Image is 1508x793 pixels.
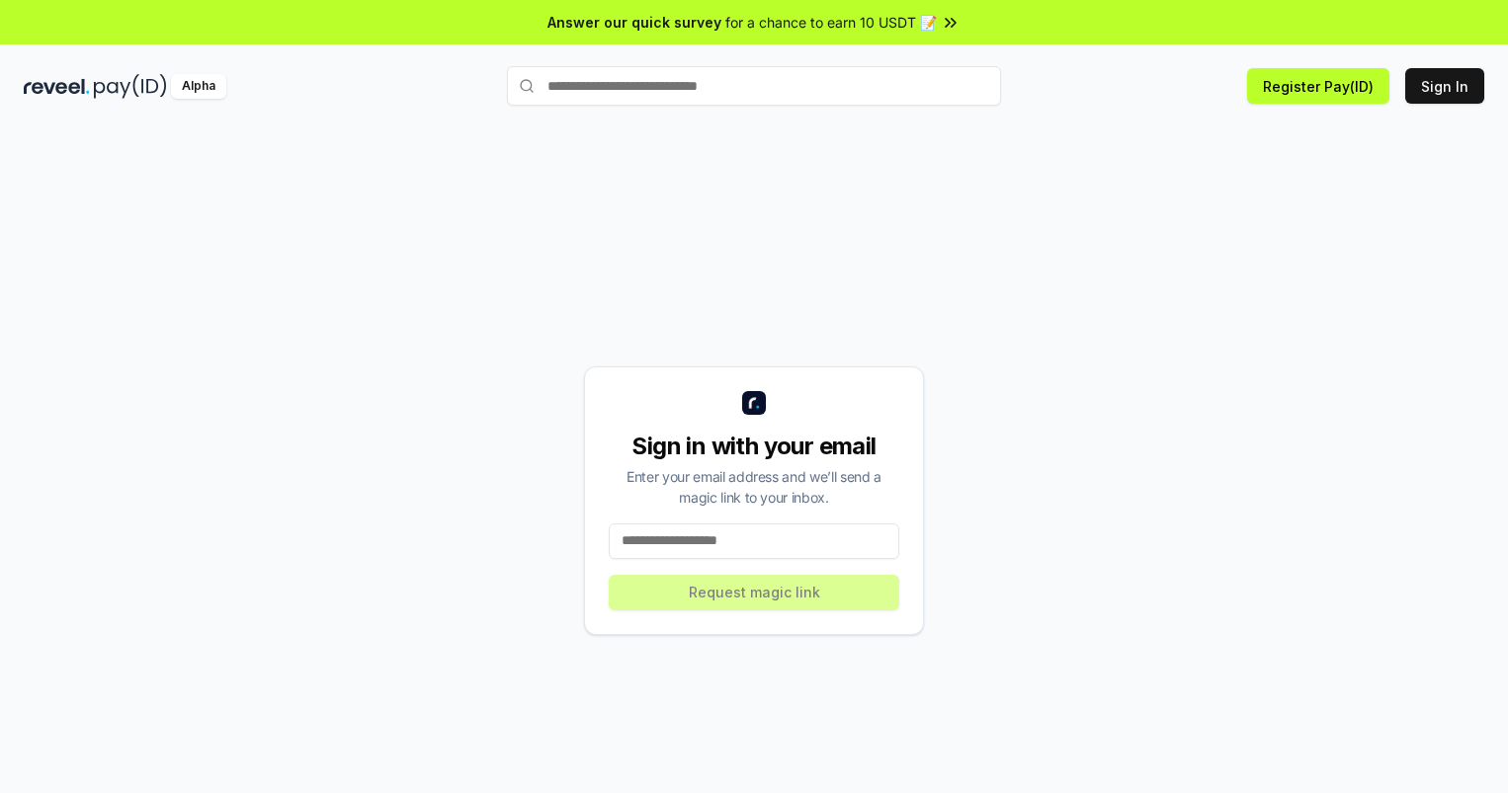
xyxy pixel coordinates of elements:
div: Sign in with your email [609,431,899,462]
div: Enter your email address and we’ll send a magic link to your inbox. [609,466,899,508]
img: reveel_dark [24,74,90,99]
span: Answer our quick survey [547,12,721,33]
div: Alpha [171,74,226,99]
button: Register Pay(ID) [1247,68,1389,104]
img: logo_small [742,391,766,415]
button: Sign In [1405,68,1484,104]
span: for a chance to earn 10 USDT 📝 [725,12,937,33]
img: pay_id [94,74,167,99]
